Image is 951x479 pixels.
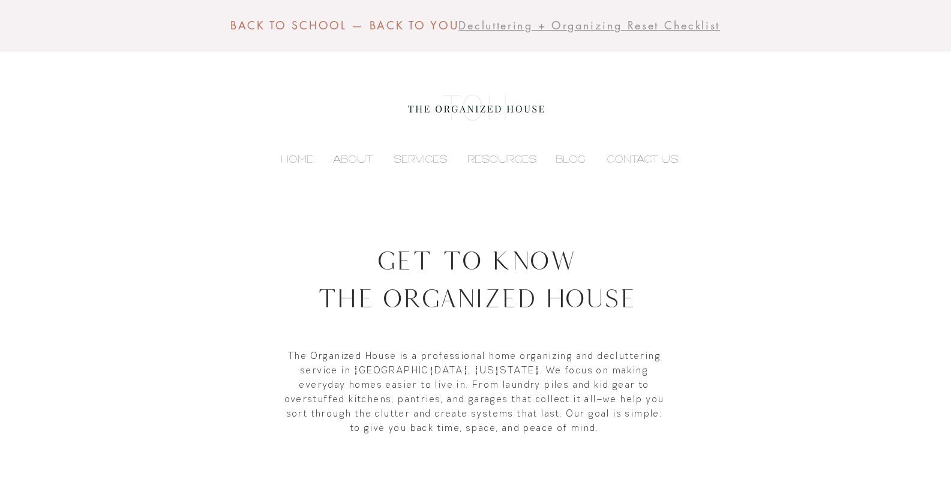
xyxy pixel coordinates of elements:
[275,150,319,168] p: HOME
[461,150,542,168] p: RESOURCES
[267,150,684,168] nav: Site
[388,150,453,168] p: SERVICES
[601,150,684,168] p: CONTACT US
[327,150,379,168] p: ABOUT
[267,150,319,168] a: HOME
[183,241,770,317] h1: Get to Know The Organized House
[592,150,684,168] a: CONTACT US
[403,84,550,132] img: the organized house
[283,348,667,435] p: The Organized House is a professional home organizing and decluttering service in [GEOGRAPHIC_DAT...
[379,150,453,168] a: SERVICES
[458,18,720,32] span: Decluttering + Organizing Reset Checklist
[453,150,542,168] a: RESOURCES
[550,150,592,168] p: BLOG
[230,18,459,32] span: BACK TO SCHOOL — BACK TO YOU
[319,150,379,168] a: ABOUT
[542,150,592,168] a: BLOG
[458,19,720,32] a: Decluttering + Organizing Reset Checklist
